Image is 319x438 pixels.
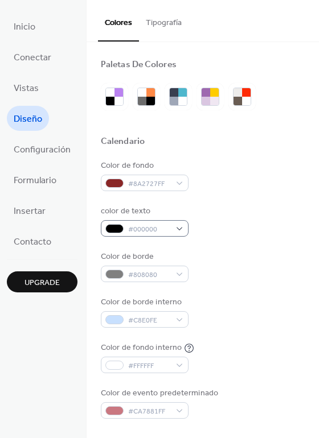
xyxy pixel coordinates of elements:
span: #808080 [128,269,170,281]
span: Upgrade [24,277,60,289]
a: Conectar [7,44,58,69]
span: Conectar [14,49,51,67]
div: Color de borde [101,251,186,263]
span: Inicio [14,18,35,36]
span: Diseño [14,110,42,129]
span: Insertar [14,203,46,221]
a: Inicio [7,14,42,39]
div: Color de fondo interno [101,342,182,354]
a: Diseño [7,106,49,131]
a: Vistas [7,75,46,100]
div: Paletas De Colores [101,59,177,71]
div: Color de borde interno [101,296,186,308]
span: #CA7881FF [128,406,170,418]
a: Contacto [7,229,58,254]
div: color de texto [101,205,186,217]
div: Calendario [101,136,145,148]
a: Formulario [7,167,63,192]
a: Insertar [7,198,52,223]
span: Formulario [14,172,56,190]
span: Contacto [14,233,51,251]
span: #8A2727FF [128,178,170,190]
a: Configuración [7,137,77,162]
div: Color de evento predeterminado [101,387,218,399]
span: #C8E0FE [128,315,170,327]
span: Configuración [14,141,71,159]
button: Upgrade [7,271,77,292]
span: #000000 [128,224,170,235]
div: Color de fondo [101,160,186,172]
span: Vistas [14,80,39,98]
span: #FFFFFF [128,360,170,372]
